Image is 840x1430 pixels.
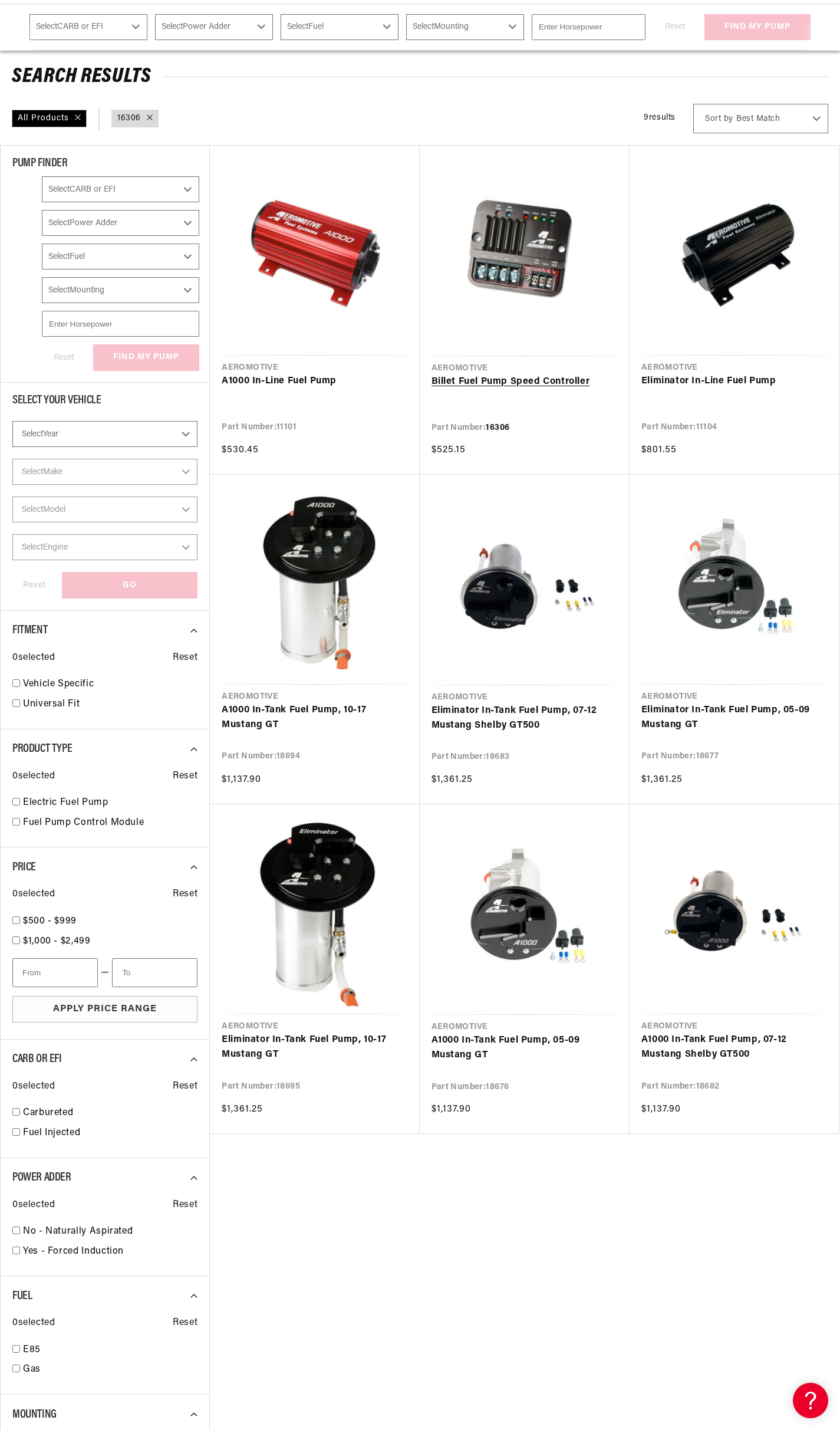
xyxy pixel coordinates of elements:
span: $500 - $999 [23,916,77,926]
span: Reset [173,769,197,784]
a: Eliminator In-Tank Fuel Pump, 07-12 Mustang Shelby GT500 [431,704,618,734]
span: Reset [173,887,197,902]
select: Engine [12,534,197,560]
input: Enter Horsepower [532,14,645,40]
span: Reset [173,1198,197,1213]
a: Fuel Injected [23,1126,197,1141]
span: $1,000 - $2,499 [23,936,91,946]
span: Mounting [12,1409,57,1421]
a: Eliminator In-Line Fuel Pump [641,374,827,389]
select: Power Adder [155,14,273,40]
span: Price [12,862,36,873]
a: Fuel Pump Control Module [23,816,197,831]
span: 0 selected [12,769,55,784]
select: Fuel [42,244,199,269]
a: Eliminator In-Tank Fuel Pump, 10-17 Mustang GT [222,1033,407,1063]
h2: Search Results [12,68,828,87]
span: 0 selected [12,1316,55,1331]
a: Universal Fit [23,697,197,712]
span: PUMP FINDER [12,157,68,169]
select: CARB or EFI [29,14,147,40]
span: CARB or EFI [12,1053,62,1065]
select: Mounting [42,277,199,303]
select: Model [12,497,197,522]
span: Product Type [12,743,72,755]
span: Reset [173,1316,197,1331]
span: Sort by [705,113,733,125]
span: Power Adder [12,1172,71,1184]
a: A1000 In-Tank Fuel Pump, 05-09 Mustang GT [431,1033,618,1063]
input: From [12,958,98,987]
a: A1000 In-Tank Fuel Pump, 07-12 Mustang Shelby GT500 [641,1033,827,1063]
span: 0 selected [12,887,55,902]
select: Sort by [693,104,828,133]
button: Apply Price Range [12,996,197,1023]
select: Make [12,459,197,485]
span: Fuel [12,1290,32,1302]
a: Gas [23,1362,197,1378]
select: Fuel [281,14,398,40]
a: Yes - Forced Induction [23,1244,197,1260]
span: 0 selected [12,1079,55,1094]
span: — [101,965,110,981]
a: Eliminator In-Tank Fuel Pump, 05-09 Mustang GT [641,703,827,733]
input: Enter Horsepower [42,311,199,337]
select: Mounting [406,14,524,40]
select: CARB or EFI [42,176,199,202]
a: Vehicle Specific [23,677,197,692]
div: Select Your Vehicle [12,395,197,409]
span: 0 selected [12,1198,55,1213]
select: Year [12,421,197,447]
span: 9 results [644,113,676,122]
select: Power Adder [42,210,199,236]
a: Billet Fuel Pump Speed Controller [431,374,618,390]
a: E85 [23,1343,197,1358]
a: Electric Fuel Pump [23,795,197,811]
a: Carbureted [23,1106,197,1121]
div: All Products [12,110,87,127]
span: Reset [173,650,197,666]
a: No - Naturally Aspirated [23,1224,197,1240]
a: 16306 [117,112,141,125]
span: 0 selected [12,650,55,666]
input: To [112,958,197,987]
a: A1000 In-Tank Fuel Pump, 10-17 Mustang GT [222,703,407,733]
span: Fitment [12,624,47,636]
a: A1000 In-Line Fuel Pump [222,374,407,389]
span: Reset [173,1079,197,1094]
